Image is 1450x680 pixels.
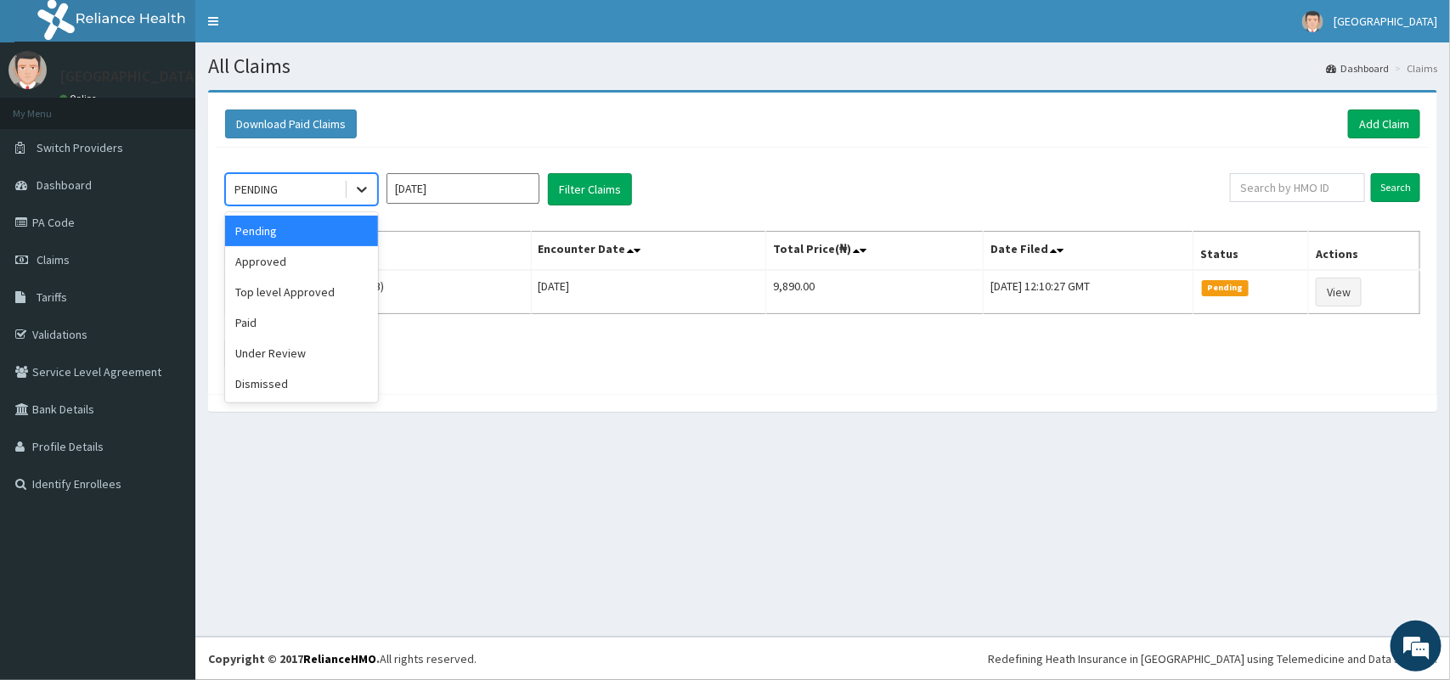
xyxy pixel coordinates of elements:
[531,232,766,271] th: Encounter Date
[37,140,123,155] span: Switch Providers
[226,270,532,314] td: [PERSON_NAME] (VFI/10016/B)
[37,177,92,193] span: Dashboard
[1302,11,1323,32] img: User Image
[1309,232,1420,271] th: Actions
[386,173,539,204] input: Select Month and Year
[1326,61,1389,76] a: Dashboard
[1348,110,1420,138] a: Add Claim
[8,51,47,89] img: User Image
[59,69,200,84] p: [GEOGRAPHIC_DATA]
[225,216,378,246] div: Pending
[1371,173,1420,202] input: Search
[225,368,378,399] div: Dismissed
[226,232,532,271] th: Name
[195,637,1450,680] footer: All rights reserved.
[1391,61,1437,76] li: Claims
[1334,14,1437,29] span: [GEOGRAPHIC_DATA]
[225,307,378,338] div: Paid
[208,651,380,666] strong: Copyright © 2017 .
[208,55,1437,77] h1: All Claims
[1193,232,1309,271] th: Status
[1316,278,1362,306] a: View
[984,232,1193,271] th: Date Filed
[303,651,376,666] a: RelianceHMO
[1202,280,1249,295] span: Pending
[225,277,378,307] div: Top level Approved
[988,650,1437,667] div: Redefining Heath Insurance in [GEOGRAPHIC_DATA] using Telemedicine and Data Science!
[225,110,357,138] button: Download Paid Claims
[766,232,984,271] th: Total Price(₦)
[531,270,766,314] td: [DATE]
[37,252,70,267] span: Claims
[59,93,100,104] a: Online
[984,270,1193,314] td: [DATE] 12:10:27 GMT
[234,181,278,198] div: PENDING
[225,246,378,277] div: Approved
[37,289,67,305] span: Tariffs
[225,338,378,368] div: Under Review
[1230,173,1365,202] input: Search by HMO ID
[766,270,984,314] td: 9,890.00
[548,173,632,205] button: Filter Claims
